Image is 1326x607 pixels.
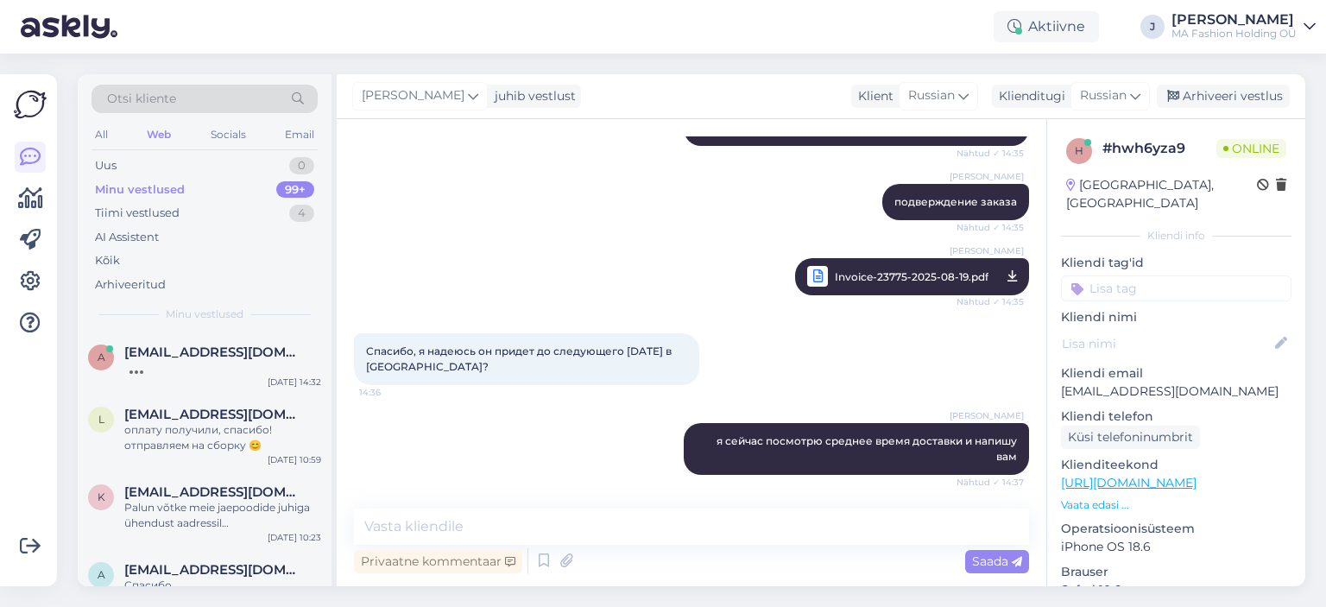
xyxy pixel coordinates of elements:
[1171,13,1316,41] a: [PERSON_NAME]MA Fashion Holding OÜ
[1080,86,1127,105] span: Russian
[92,123,111,146] div: All
[1061,475,1197,490] a: [URL][DOMAIN_NAME]
[1157,85,1290,108] div: Arhiveeri vestlus
[124,407,304,422] span: larissauva@mail.ru
[1061,538,1291,556] p: iPhone OS 18.6
[366,345,674,373] span: Спасибо, я надеюсь он придет до следующего [DATE] в [GEOGRAPHIC_DATA]?
[359,386,424,399] span: 14:36
[950,244,1024,257] span: [PERSON_NAME]
[957,147,1024,160] span: Nähtud ✓ 14:35
[992,87,1065,105] div: Klienditugi
[124,484,304,500] span: karolyna.kivi@gmail.com
[95,229,159,246] div: AI Assistent
[957,291,1024,313] span: Nähtud ✓ 14:35
[124,562,304,578] span: alusik1000@gmail.com
[1061,581,1291,599] p: Safari 18.6
[124,578,321,593] div: Спасибо
[95,181,185,199] div: Minu vestlused
[1061,426,1200,449] div: Küsi telefoninumbrit
[1061,408,1291,426] p: Kliendi telefon
[107,90,176,108] span: Otsi kliente
[14,88,47,121] img: Askly Logo
[95,157,117,174] div: Uus
[166,307,243,322] span: Minu vestlused
[124,345,304,360] span: a.cherkashina1992@gmail.com
[1061,497,1291,513] p: Vaata edasi ...
[1140,15,1165,39] div: J
[1061,383,1291,401] p: [EMAIL_ADDRESS][DOMAIN_NAME]
[98,490,105,503] span: k
[281,123,318,146] div: Email
[972,553,1022,569] span: Saada
[95,276,166,294] div: Arhiveeritud
[276,181,314,199] div: 99+
[1171,27,1297,41] div: MA Fashion Holding OÜ
[1061,364,1291,383] p: Kliendi email
[1061,563,1291,581] p: Brauser
[957,476,1024,489] span: Nähtud ✓ 14:37
[1061,456,1291,474] p: Klienditeekond
[994,11,1099,42] div: Aktiivne
[950,409,1024,422] span: [PERSON_NAME]
[1075,144,1083,157] span: h
[1061,275,1291,301] input: Lisa tag
[1216,139,1286,158] span: Online
[950,170,1024,183] span: [PERSON_NAME]
[98,568,105,581] span: a
[289,205,314,222] div: 4
[908,86,955,105] span: Russian
[207,123,249,146] div: Socials
[717,434,1020,463] span: я сейчас посмотрю среднее время доставки и напишу вам
[894,195,1017,208] span: подверждение заказа
[1061,308,1291,326] p: Kliendi nimi
[268,531,321,544] div: [DATE] 10:23
[957,221,1024,234] span: Nähtud ✓ 14:35
[289,157,314,174] div: 0
[795,258,1029,295] a: [PERSON_NAME]Invoice-23775-2025-08-19.pdfNähtud ✓ 14:35
[268,453,321,466] div: [DATE] 10:59
[95,205,180,222] div: Tiimi vestlused
[835,266,988,288] span: Invoice-23775-2025-08-19.pdf
[98,351,105,364] span: a
[143,123,174,146] div: Web
[124,422,321,453] div: оплату получили, спасибо! отправляем на сборку 😊
[362,86,464,105] span: [PERSON_NAME]
[1061,520,1291,538] p: Operatsioonisüsteem
[1061,254,1291,272] p: Kliendi tag'id
[354,550,522,573] div: Privaatne kommentaar
[851,87,893,105] div: Klient
[124,500,321,531] div: Palun võtke meie jaepoodide juhiga ühendust aadressil [EMAIL_ADDRESS][DOMAIN_NAME]. Ta saab aidata
[1062,334,1272,353] input: Lisa nimi
[488,87,576,105] div: juhib vestlust
[1061,228,1291,243] div: Kliendi info
[1102,138,1216,159] div: # hwh6yza9
[95,252,120,269] div: Kõik
[1066,176,1257,212] div: [GEOGRAPHIC_DATA], [GEOGRAPHIC_DATA]
[1171,13,1297,27] div: [PERSON_NAME]
[98,413,104,426] span: l
[268,376,321,389] div: [DATE] 14:32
